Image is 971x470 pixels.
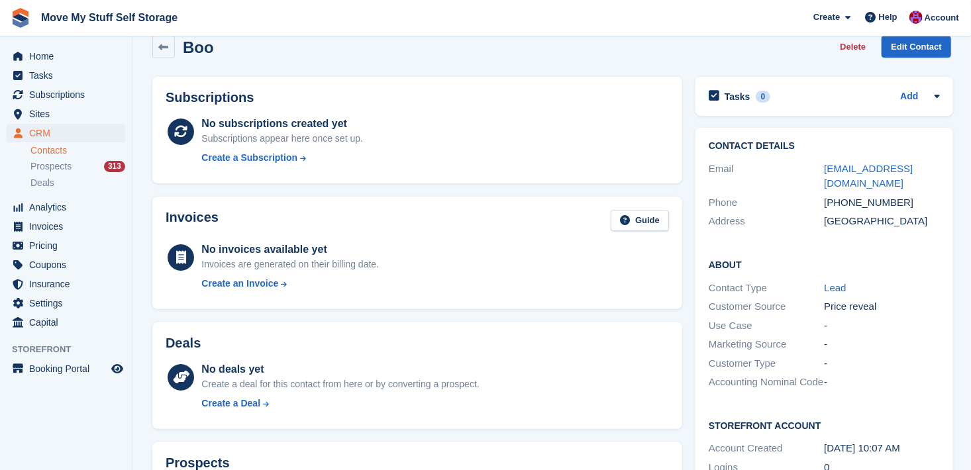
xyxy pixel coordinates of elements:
[30,160,125,173] a: Prospects 313
[29,359,109,378] span: Booking Portal
[7,47,125,66] a: menu
[7,313,125,332] a: menu
[201,151,363,165] a: Create a Subscription
[709,214,824,229] div: Address
[29,66,109,85] span: Tasks
[29,198,109,216] span: Analytics
[824,214,939,229] div: [GEOGRAPHIC_DATA]
[824,282,846,293] a: Lead
[7,236,125,255] a: menu
[201,377,479,391] div: Create a deal for this contact from here or by converting a prospect.
[29,294,109,312] span: Settings
[201,116,363,132] div: No subscriptions created yet
[824,375,939,390] div: -
[7,66,125,85] a: menu
[7,124,125,142] a: menu
[824,337,939,352] div: -
[824,163,913,189] a: [EMAIL_ADDRESS][DOMAIN_NAME]
[756,91,771,103] div: 0
[709,418,940,432] h2: Storefront Account
[709,162,824,191] div: Email
[29,313,109,332] span: Capital
[725,91,750,103] h2: Tasks
[709,281,824,296] div: Contact Type
[824,441,939,456] div: [DATE] 10:07 AM
[201,361,479,377] div: No deals yet
[29,236,109,255] span: Pricing
[7,198,125,216] a: menu
[709,195,824,211] div: Phone
[709,258,940,271] h2: About
[29,124,109,142] span: CRM
[104,161,125,172] div: 313
[201,277,379,291] a: Create an Invoice
[12,343,132,356] span: Storefront
[709,141,940,152] h2: Contact Details
[611,210,669,232] a: Guide
[7,359,125,378] a: menu
[36,7,183,28] a: Move My Stuff Self Storage
[813,11,840,24] span: Create
[882,36,951,58] a: Edit Contact
[925,11,959,24] span: Account
[909,11,923,24] img: Carrie Machin
[7,85,125,104] a: menu
[201,242,379,258] div: No invoices available yet
[835,36,871,58] button: Delete
[30,176,125,190] a: Deals
[166,90,669,105] h2: Subscriptions
[30,144,125,157] a: Contacts
[11,8,30,28] img: stora-icon-8386f47178a22dfd0bd8f6a31ec36ba5ce8667c1dd55bd0f319d3a0aa187defe.svg
[7,275,125,293] a: menu
[201,151,297,165] div: Create a Subscription
[824,195,939,211] div: [PHONE_NUMBER]
[29,85,109,104] span: Subscriptions
[201,258,379,271] div: Invoices are generated on their billing date.
[109,361,125,377] a: Preview store
[709,441,824,456] div: Account Created
[824,299,939,314] div: Price reveal
[709,337,824,352] div: Marketing Source
[29,275,109,293] span: Insurance
[29,217,109,236] span: Invoices
[709,375,824,390] div: Accounting Nominal Code
[201,132,363,146] div: Subscriptions appear here once set up.
[824,356,939,371] div: -
[29,47,109,66] span: Home
[30,177,54,189] span: Deals
[201,397,479,410] a: Create a Deal
[7,294,125,312] a: menu
[824,318,939,334] div: -
[7,105,125,123] a: menu
[201,397,260,410] div: Create a Deal
[709,299,824,314] div: Customer Source
[7,256,125,274] a: menu
[166,210,219,232] h2: Invoices
[30,160,72,173] span: Prospects
[7,217,125,236] a: menu
[29,256,109,274] span: Coupons
[879,11,897,24] span: Help
[709,356,824,371] div: Customer Type
[183,38,214,56] h2: Boo
[709,318,824,334] div: Use Case
[900,89,918,105] a: Add
[201,277,278,291] div: Create an Invoice
[166,336,201,351] h2: Deals
[29,105,109,123] span: Sites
